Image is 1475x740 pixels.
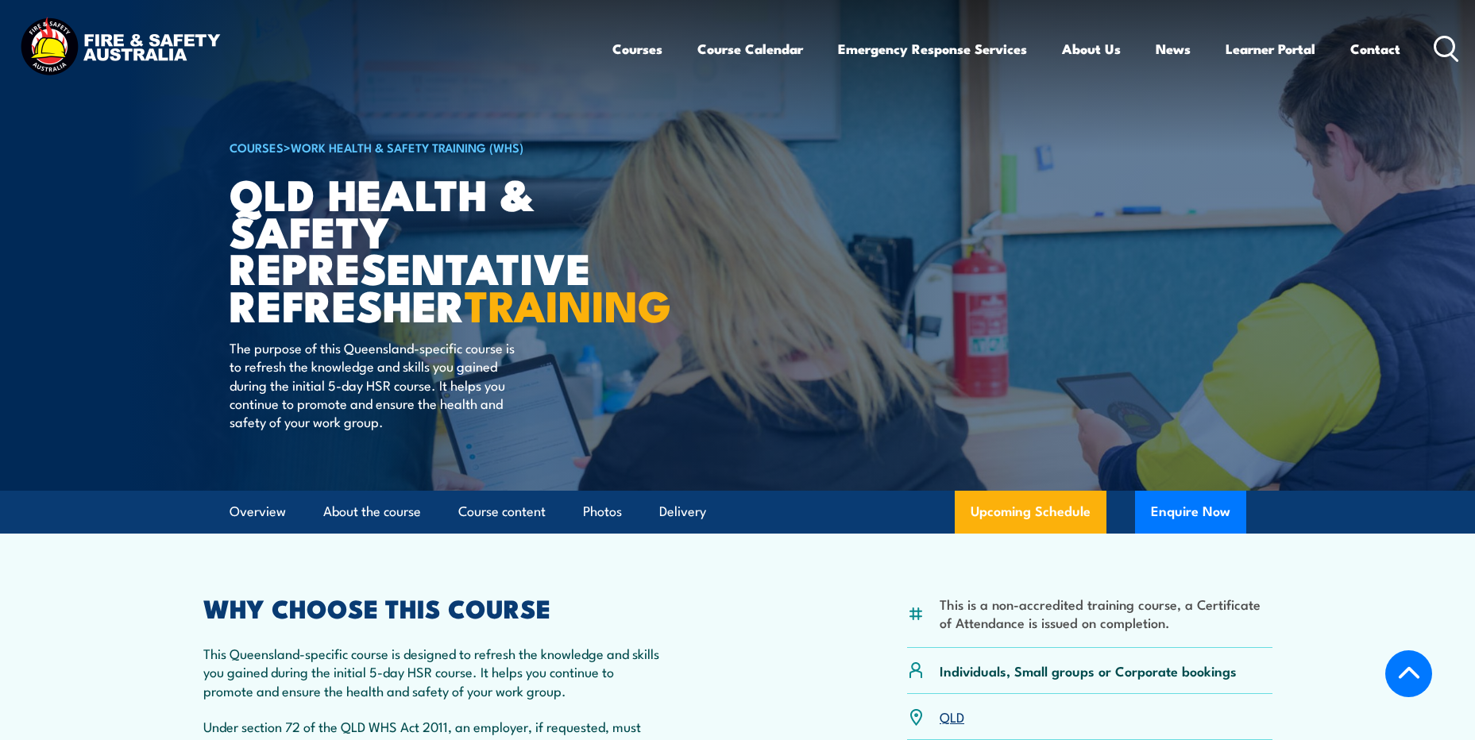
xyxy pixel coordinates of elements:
[940,661,1237,680] p: Individuals, Small groups or Corporate bookings
[458,491,546,533] a: Course content
[659,491,706,533] a: Delivery
[230,138,284,156] a: COURSES
[1156,28,1191,70] a: News
[1350,28,1400,70] a: Contact
[230,137,622,156] h6: >
[230,491,286,533] a: Overview
[323,491,421,533] a: About the course
[203,596,667,619] h2: WHY CHOOSE THIS COURSE
[203,644,667,700] p: This Queensland-specific course is designed to refresh the knowledge and skills you gained during...
[465,271,671,337] strong: TRAINING
[940,707,964,726] a: QLD
[583,491,622,533] a: Photos
[697,28,803,70] a: Course Calendar
[1226,28,1315,70] a: Learner Portal
[291,138,523,156] a: Work Health & Safety Training (WHS)
[1062,28,1121,70] a: About Us
[612,28,662,70] a: Courses
[230,175,622,323] h1: QLD Health & Safety Representative Refresher
[940,595,1272,632] li: This is a non-accredited training course, a Certificate of Attendance is issued on completion.
[1135,491,1246,534] button: Enquire Now
[230,338,519,431] p: The purpose of this Queensland-specific course is to refresh the knowledge and skills you gained ...
[838,28,1027,70] a: Emergency Response Services
[955,491,1106,534] a: Upcoming Schedule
